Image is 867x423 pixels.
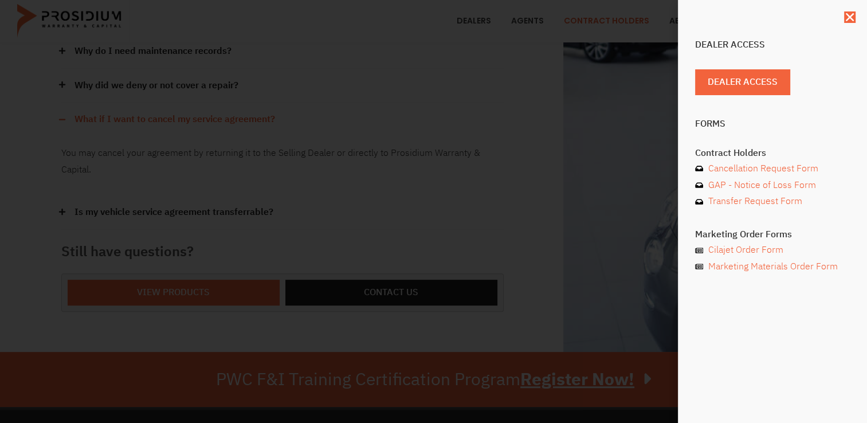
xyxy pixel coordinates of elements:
[705,177,816,194] span: GAP - Notice of Loss Form
[705,258,838,275] span: Marketing Materials Order Form
[695,148,850,158] h4: Contract Holders
[695,193,850,210] a: Transfer Request Form
[695,119,850,128] h4: Forms
[695,40,850,49] h4: Dealer Access
[844,11,856,23] a: Close
[695,177,850,194] a: GAP - Notice of Loss Form
[708,74,778,91] span: Dealer Access
[695,69,790,95] a: Dealer Access
[695,230,850,239] h4: Marketing Order Forms
[695,160,850,177] a: Cancellation Request Form
[695,242,850,258] a: Cilajet Order Form
[705,242,783,258] span: Cilajet Order Form
[695,258,850,275] a: Marketing Materials Order Form
[705,193,802,210] span: Transfer Request Form
[705,160,818,177] span: Cancellation Request Form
